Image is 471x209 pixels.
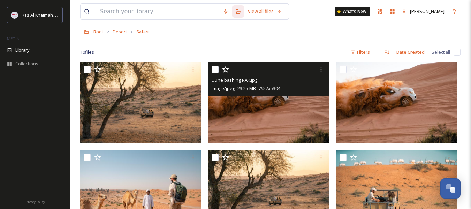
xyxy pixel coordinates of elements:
div: Date Created [393,45,428,59]
span: [PERSON_NAME] [410,8,445,14]
span: image/jpeg | 23.25 MB | 7952 x 5304 [212,85,280,91]
span: Library [15,47,29,53]
span: Safari [136,29,149,35]
a: What's New [335,7,370,16]
span: Collections [15,60,38,67]
input: Search your library [97,4,219,19]
a: Safari [136,28,149,36]
img: Al Wadi desert RAK.jpg [80,62,201,143]
img: Dune bashing RAK.jpg [208,62,329,143]
span: MEDIA [7,36,19,41]
img: Logo_RAKTDA_RGB-01.png [11,12,18,18]
div: Filters [347,45,373,59]
a: Root [93,28,104,36]
span: Privacy Policy [25,200,45,204]
span: Dune bashing RAK.jpg [212,77,257,83]
a: Privacy Policy [25,197,45,206]
a: [PERSON_NAME] [398,5,448,18]
span: Select all [432,49,450,55]
span: Desert [113,29,127,35]
a: View all files [244,5,285,18]
span: Ras Al Khaimah Tourism Development Authority [22,12,120,18]
span: Root [93,29,104,35]
button: Open Chat [440,178,461,199]
a: Desert [113,28,127,36]
span: 10 file s [80,49,94,55]
img: Desert safari.jpg [336,62,457,143]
